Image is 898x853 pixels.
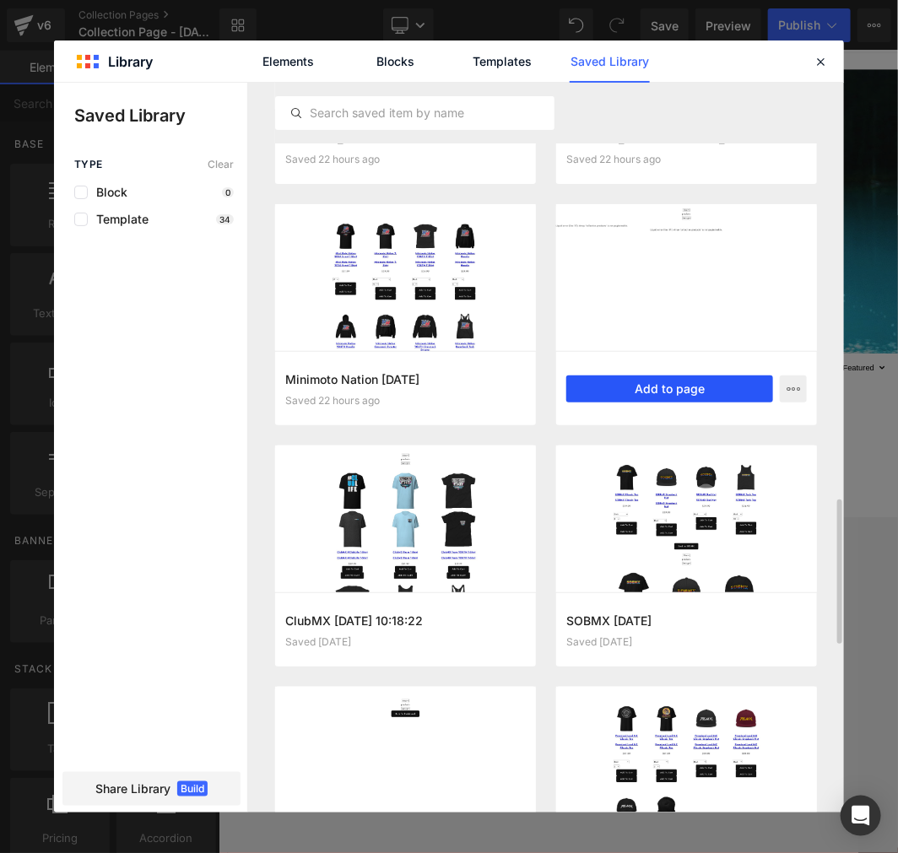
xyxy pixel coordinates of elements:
a: Elements [248,40,328,83]
span: Contact [381,61,424,76]
span: Type [74,159,103,170]
p: 34 [216,214,234,224]
span: Block [88,186,127,199]
span: Welcome to our store [455,8,567,22]
span: Catalog [317,61,360,76]
div: Saved 22 hours ago [285,154,526,165]
p: 0 [222,187,234,197]
h3: Minimoto Nation [DATE] [285,370,526,388]
h3: SOBMX [DATE] [566,612,807,629]
span: Clear [208,159,234,170]
span: Build [177,781,208,796]
div: Saved [DATE] [566,636,807,648]
div: Saved 22 hours ago [566,154,807,165]
a: Saved Library [570,40,650,83]
span: Home [265,61,297,76]
a: Home [255,51,307,86]
div: Saved 22 hours ago [285,395,526,407]
button: Add to page [566,375,773,402]
span: Sports Threads Shop [46,55,231,82]
input: Search saved item by name [276,103,554,123]
p: Saved Library [74,103,247,128]
div: Saved [DATE] [285,636,526,648]
span: Template [88,213,149,226]
h3: ClubMX [DATE] 10:18:22 [285,612,526,629]
a: Catalog [307,51,370,86]
a: Blocks [355,40,435,83]
span: 12 products [475,557,547,599]
a: Contact [371,51,434,86]
div: Open Intercom Messenger [841,796,881,836]
span: Share Library [95,780,170,797]
a: Sports Threads Shop [41,52,238,85]
a: Templates [463,40,543,83]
